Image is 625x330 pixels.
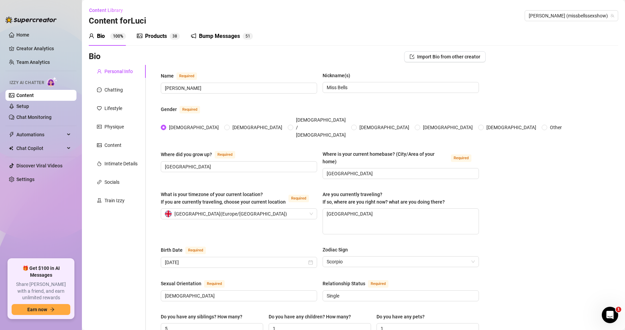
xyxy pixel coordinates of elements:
[377,313,429,320] label: Do you have any pets?
[377,313,425,320] div: Do you have any pets?
[547,124,565,131] span: Other
[357,124,412,131] span: [DEMOGRAPHIC_DATA]
[161,192,286,205] span: What is your timezone of your current location? If you are currently traveling, choose your curre...
[97,87,102,92] span: message
[161,106,177,113] div: Gender
[248,34,250,39] span: 1
[161,313,247,320] label: Do you have any siblings? How many?
[323,280,365,287] div: Relationship Status
[161,246,213,254] label: Birth Date
[269,313,356,320] label: Do you have any children? How many?
[417,54,480,59] span: Import Bio from other creator
[12,304,70,315] button: Earn nowarrow-right
[161,72,174,80] div: Name
[97,143,102,148] span: picture
[610,14,614,18] span: team
[161,280,201,287] div: Sexual Orientation
[327,84,473,91] input: Nickname(s)
[110,33,126,40] sup: 100%
[165,163,312,170] input: Where did you grow up?
[104,68,133,75] div: Personal Info
[323,192,445,205] span: Are you currently traveling? If so, where are you right now? what are you doing there?
[161,150,243,159] label: Where did you grow up?
[104,105,122,112] div: Lifestyle
[104,86,123,94] div: Chatting
[165,292,312,300] input: Sexual Orientation
[89,8,123,13] span: Content Library
[16,129,65,140] span: Automations
[97,180,102,184] span: link
[97,124,102,129] span: idcard
[104,160,138,167] div: Intimate Details
[165,84,312,92] input: Name
[9,132,14,137] span: thunderbolt
[104,197,125,204] div: Train Izzy
[327,257,475,267] span: Scorpio
[185,247,206,254] span: Required
[199,32,240,40] div: Bump Messages
[327,170,473,177] input: Where is your current homebase? (City/Area of your home)
[176,72,197,80] span: Required
[191,33,196,39] span: notification
[16,93,34,98] a: Content
[97,106,102,111] span: heart
[175,34,177,39] span: 8
[89,33,94,39] span: user
[50,307,55,312] span: arrow-right
[161,72,204,80] label: Name
[97,161,102,166] span: fire
[204,280,225,288] span: Required
[172,34,175,39] span: 3
[245,34,248,39] span: 5
[16,163,62,168] a: Discover Viral Videos
[47,77,57,87] img: AI Chatter
[484,124,539,131] span: [DEMOGRAPHIC_DATA]
[145,32,167,40] div: Products
[137,33,142,39] span: picture
[97,198,102,203] span: experiment
[12,281,70,301] span: Share [PERSON_NAME] with a friend, and earn unlimited rewards
[410,54,414,59] span: import
[404,51,486,62] button: Import Bio from other creator
[602,307,618,323] iframe: Intercom live chat
[323,150,479,165] label: Where is your current homebase? (City/Area of your home)
[27,307,47,312] span: Earn now
[16,43,71,54] a: Creator Analytics
[97,32,105,40] div: Bio
[368,280,388,288] span: Required
[230,124,285,131] span: [DEMOGRAPHIC_DATA]
[323,209,479,234] textarea: [GEOGRAPHIC_DATA]
[10,80,44,86] span: Izzy AI Chatter
[161,246,183,254] div: Birth Date
[529,11,614,21] span: Luci (missbellssexshow)
[174,209,287,219] span: [GEOGRAPHIC_DATA] ( Europe/[GEOGRAPHIC_DATA] )
[89,5,128,16] button: Content Library
[323,246,353,253] label: Zodiac Sign
[269,313,351,320] div: Do you have any children? How many?
[12,265,70,278] span: 🎁 Get $100 in AI Messages
[293,116,349,139] span: [DEMOGRAPHIC_DATA] / [DEMOGRAPHIC_DATA]
[89,51,101,62] h3: Bio
[161,105,208,113] label: Gender
[323,72,355,79] label: Nickname(s)
[165,259,307,266] input: Birth Date
[420,124,475,131] span: [DEMOGRAPHIC_DATA]
[616,307,621,312] span: 1
[323,279,396,288] label: Relationship Status
[161,151,212,158] div: Where did you grow up?
[16,143,65,154] span: Chat Copilot
[16,177,34,182] a: Settings
[9,146,13,151] img: Chat Copilot
[104,178,119,186] div: Socials
[16,32,29,38] a: Home
[104,123,124,130] div: Physique
[215,151,235,159] span: Required
[327,292,473,300] input: Relationship Status
[104,141,122,149] div: Content
[161,279,232,288] label: Sexual Orientation
[170,33,180,40] sup: 38
[166,124,222,131] span: [DEMOGRAPHIC_DATA]
[89,16,146,27] h3: Content for Luci
[288,195,309,202] span: Required
[97,69,102,74] span: user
